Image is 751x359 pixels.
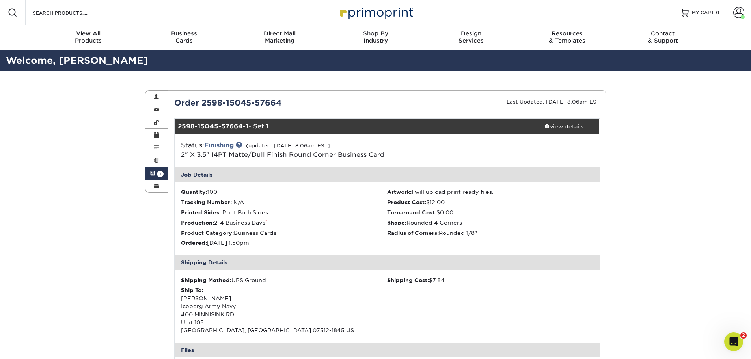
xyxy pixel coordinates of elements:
div: view details [529,123,600,130]
a: View AllProducts [41,25,136,50]
span: Direct Mail [232,30,328,37]
strong: 2598-15045-57664-1 [178,123,248,130]
strong: Quantity: [181,189,207,195]
div: & Support [615,30,711,44]
a: Contact& Support [615,25,711,50]
li: I will upload print ready files. [387,188,593,196]
span: Print Both Sides [222,209,268,216]
div: UPS Ground [181,276,387,284]
strong: Product Cost: [387,199,426,205]
div: - Set 1 [175,119,529,134]
strong: Shape: [387,219,406,226]
div: Job Details [175,167,600,182]
div: Status: [175,141,458,160]
div: Cards [136,30,232,44]
span: Business [136,30,232,37]
a: Direct MailMarketing [232,25,328,50]
a: BusinessCards [136,25,232,50]
a: 1 [145,167,168,180]
small: (updated: [DATE] 8:06am EST) [246,143,330,149]
strong: Ordered: [181,240,207,246]
iframe: Intercom live chat [724,332,743,351]
li: Rounded 4 Corners [387,219,593,227]
li: [DATE] 1:50pm [181,239,387,247]
span: Contact [615,30,711,37]
div: Services [423,30,519,44]
span: Design [423,30,519,37]
span: N/A [233,199,244,205]
span: 1 [157,171,164,177]
li: Rounded 1/8" [387,229,593,237]
strong: Production: [181,219,214,226]
span: MY CART [692,9,714,16]
strong: Artwork: [387,189,412,195]
img: Primoprint [336,4,415,21]
div: Marketing [232,30,328,44]
div: $7.84 [387,276,593,284]
span: View All [41,30,136,37]
span: Shop By [328,30,423,37]
strong: Shipping Cost: [387,277,429,283]
div: Industry [328,30,423,44]
div: [PERSON_NAME] Iceberg Army Navy 400 MINNISINK RD Unit 105 [GEOGRAPHIC_DATA], [GEOGRAPHIC_DATA] 07... [181,286,387,334]
strong: Tracking Number: [181,199,232,205]
a: Resources& Templates [519,25,615,50]
span: 0 [716,10,719,15]
strong: Turnaround Cost: [387,209,436,216]
a: 2" X 3.5" 14PT Matte/Dull Finish Round Corner Business Card [181,151,384,158]
li: $12.00 [387,198,593,206]
input: SEARCH PRODUCTS..... [32,8,109,17]
div: Shipping Details [175,255,600,270]
div: Products [41,30,136,44]
strong: Printed Sides: [181,209,221,216]
span: 2 [740,332,747,339]
a: Shop ByIndustry [328,25,423,50]
a: view details [529,119,600,134]
a: DesignServices [423,25,519,50]
li: 100 [181,188,387,196]
div: & Templates [519,30,615,44]
li: $0.00 [387,208,593,216]
span: Resources [519,30,615,37]
strong: Shipping Method: [181,277,231,283]
div: Files [175,343,600,357]
strong: Ship To: [181,287,203,293]
strong: Radius of Corners: [387,230,439,236]
small: Last Updated: [DATE] 8:06am EST [507,99,600,105]
a: Finishing [204,141,234,149]
div: Order 2598-15045-57664 [168,97,387,109]
li: 2-4 Business Days [181,219,387,227]
li: Business Cards [181,229,387,237]
strong: Product Category: [181,230,234,236]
